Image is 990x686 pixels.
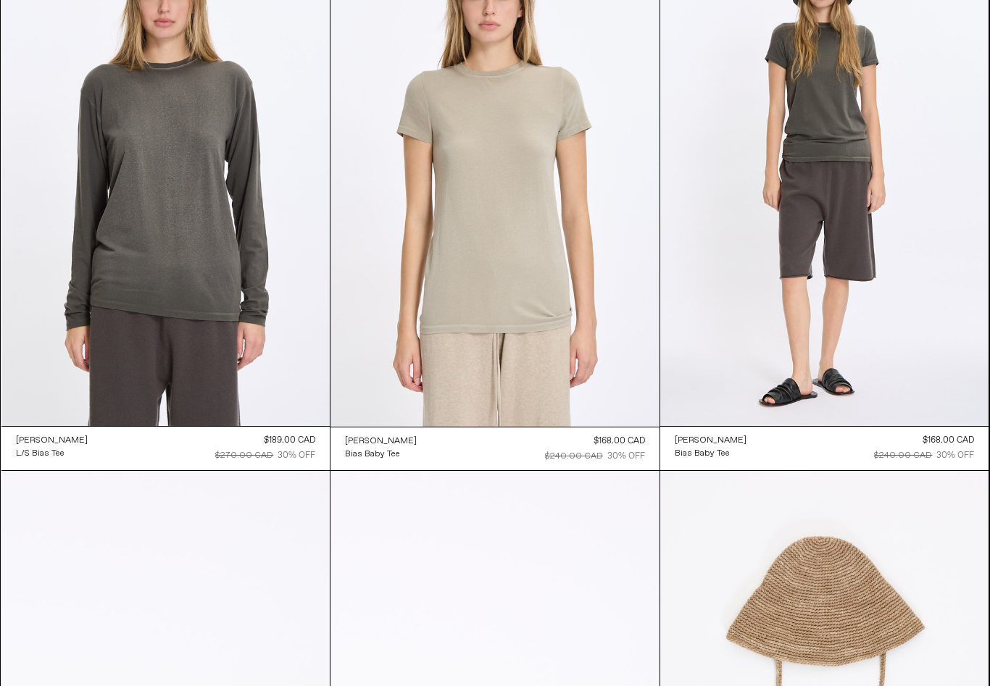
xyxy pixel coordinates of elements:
[278,449,315,462] div: 30% OFF
[675,447,746,460] a: Bias Baby Tee
[936,449,974,462] div: 30% OFF
[545,450,603,463] div: $240.00 CAD
[675,434,746,447] a: [PERSON_NAME]
[874,449,932,462] div: $240.00 CAD
[594,435,645,448] div: $168.00 CAD
[16,435,88,447] div: [PERSON_NAME]
[923,434,974,447] div: $168.00 CAD
[345,448,400,461] div: Bias Baby Tee
[264,434,315,447] div: $189.00 CAD
[16,434,88,447] a: [PERSON_NAME]
[345,435,417,448] a: [PERSON_NAME]
[675,435,746,447] div: [PERSON_NAME]
[16,448,65,460] div: L/S Bias Tee
[345,448,417,461] a: Bias Baby Tee
[16,447,88,460] a: L/S Bias Tee
[675,448,730,460] div: Bias Baby Tee
[215,449,273,462] div: $270.00 CAD
[607,450,645,463] div: 30% OFF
